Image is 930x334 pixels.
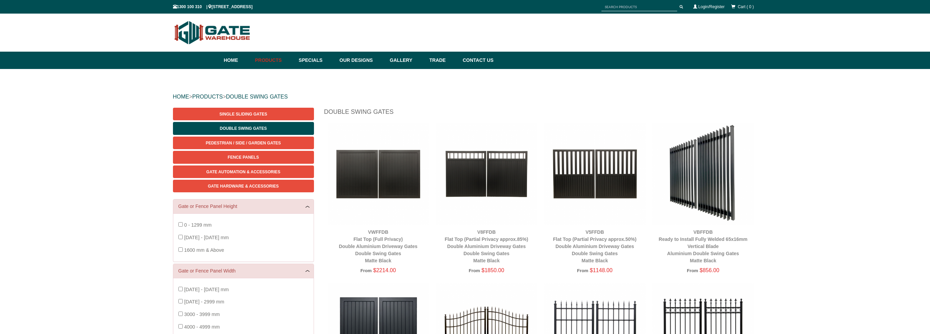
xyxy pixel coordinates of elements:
[184,287,229,292] span: [DATE] - [DATE] mm
[184,324,220,330] span: 4000 - 4999 mm
[220,112,267,117] span: Single Sliding Gates
[173,94,189,100] a: HOME
[173,137,314,149] a: Pedestrian / Side / Garden Gates
[192,94,223,100] a: PRODUCTS
[386,52,426,69] a: Gallery
[469,268,480,273] span: From
[426,52,459,69] a: Trade
[659,229,748,263] a: VBFFDBReady to Install Fully Welded 65x16mm Vertical BladeAluminium Double Swing GatesMatte Black
[224,52,252,69] a: Home
[459,52,494,69] a: Contact Us
[173,108,314,120] a: Single Sliding Gates
[184,299,224,304] span: [DATE] - 2999 mm
[206,170,280,174] span: Gate Automation & Accessories
[361,268,372,273] span: From
[252,52,296,69] a: Products
[577,268,588,273] span: From
[178,267,309,275] a: Gate or Fence Panel Width
[324,108,757,120] h1: Double Swing Gates
[738,4,754,9] span: Cart ( 0 )
[178,203,309,210] a: Gate or Fence Panel Height
[336,52,386,69] a: Our Designs
[328,123,429,225] img: VWFFDB - Flat Top (Full Privacy) - Double Aluminium Driveway Gates - Double Swing Gates - Matte B...
[553,229,637,263] a: V5FFDBFlat Top (Partial Privacy approx.50%)Double Aluminium Driveway GatesDouble Swing GatesMatte...
[184,247,224,253] span: 1600 mm & Above
[173,151,314,163] a: Fence Panels
[220,126,267,131] span: Double Swing Gates
[373,267,396,273] span: $2214.00
[544,123,646,225] img: V5FFDB - Flat Top (Partial Privacy approx.50%) - Double Aluminium Driveway Gates - Double Swing G...
[228,155,259,160] span: Fence Panels
[184,222,212,228] span: 0 - 1299 mm
[184,312,220,317] span: 3000 - 3999 mm
[295,52,336,69] a: Specials
[698,4,724,9] a: Login/Register
[173,122,314,135] a: Double Swing Gates
[173,165,314,178] a: Gate Automation & Accessories
[173,4,253,9] span: 1300 100 310 | [STREET_ADDRESS]
[173,17,252,48] img: Gate Warehouse
[436,123,537,225] img: V8FFDB - Flat Top (Partial Privacy approx.85%) - Double Aluminium Driveway Gates - Double Swing G...
[173,86,757,108] div: > >
[590,267,613,273] span: $1148.00
[601,3,677,11] input: SEARCH PRODUCTS
[206,141,281,145] span: Pedestrian / Side / Garden Gates
[652,123,754,225] img: VBFFDB - Ready to Install Fully Welded 65x16mm Vertical Blade - Aluminium Double Swing Gates - Ma...
[184,235,229,240] span: [DATE] - [DATE] mm
[226,94,288,100] a: DOUBLE SWING GATES
[173,180,314,192] a: Gate Hardware & Accessories
[700,267,719,273] span: $856.00
[445,229,528,263] a: V8FFDBFlat Top (Partial Privacy approx.85%)Double Aluminium Driveway GatesDouble Swing GatesMatte...
[687,268,698,273] span: From
[339,229,417,263] a: VWFFDBFlat Top (Full Privacy)Double Aluminium Driveway GatesDouble Swing GatesMatte Black
[208,184,279,189] span: Gate Hardware & Accessories
[481,267,504,273] span: $1850.00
